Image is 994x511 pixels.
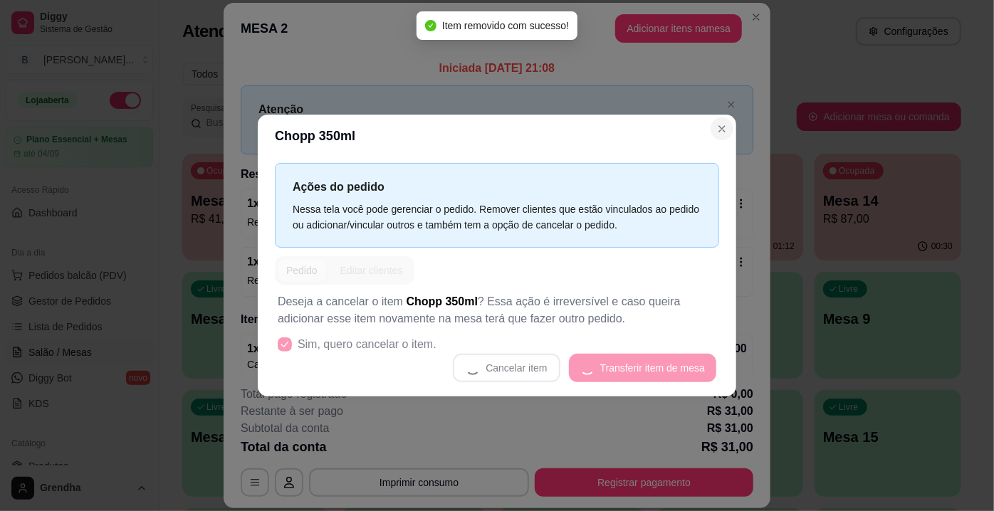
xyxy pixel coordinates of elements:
button: Close [711,117,733,140]
p: Ações do pedido [293,178,701,196]
header: Chopp 350ml [258,115,736,157]
span: Chopp 350ml [407,295,478,307]
div: Nessa tela você pode gerenciar o pedido. Remover clientes que estão vinculados ao pedido ou adici... [293,201,701,233]
p: Deseja a cancelar o item ? Essa ação é irreversível e caso queira adicionar esse item novamente n... [278,293,716,327]
span: Item removido com sucesso! [442,20,569,31]
span: check-circle [425,20,436,31]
